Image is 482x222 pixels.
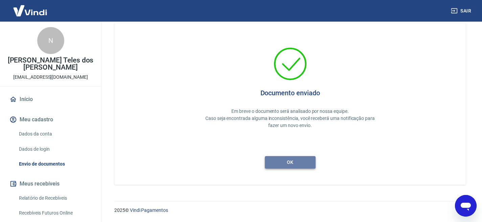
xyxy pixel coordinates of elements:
div: N [37,27,64,54]
a: Relatório de Recebíveis [16,191,93,205]
a: Recebíveis Futuros Online [16,206,93,220]
button: Meu cadastro [8,112,93,127]
a: Dados de login [16,142,93,156]
button: Sair [450,5,474,17]
button: Meus recebíveis [8,176,93,191]
button: ok [265,156,316,169]
p: Caso seja encontrada alguma inconsistência, você receberá uma notificação para fazer um novo envio. [201,115,379,129]
p: 2025 © [114,207,466,214]
p: [PERSON_NAME] Teles dos [PERSON_NAME] [5,57,96,71]
iframe: Botão para abrir a janela de mensagens [455,195,477,217]
p: [EMAIL_ADDRESS][DOMAIN_NAME] [13,74,88,81]
a: Início [8,92,93,107]
a: Dados da conta [16,127,93,141]
img: Vindi [8,0,52,21]
p: Em breve o documento será analisado por nossa equipe. [201,108,379,115]
a: Envio de documentos [16,157,93,171]
a: Vindi Pagamentos [130,207,168,213]
h4: Documento enviado [260,89,320,97]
